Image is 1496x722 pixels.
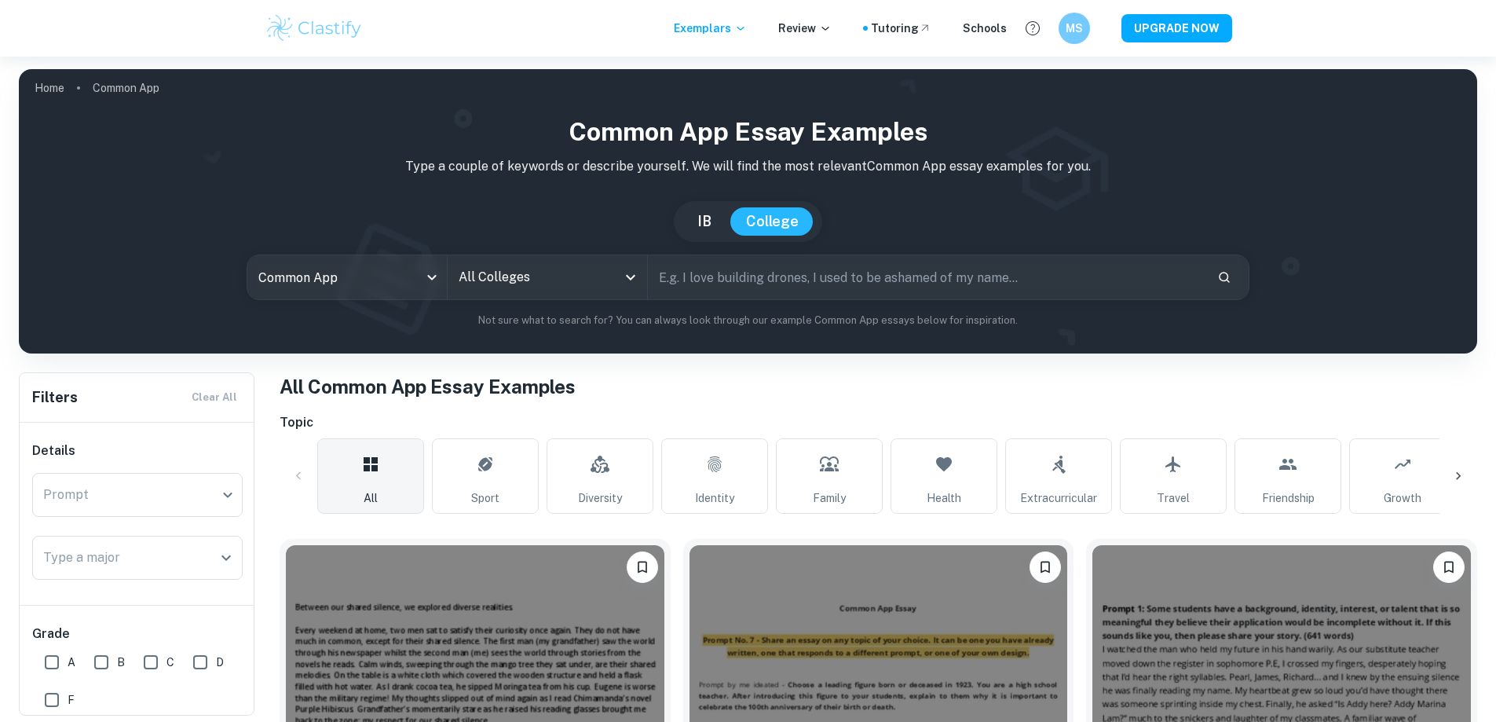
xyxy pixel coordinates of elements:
span: Growth [1384,489,1421,507]
h6: Grade [32,625,243,643]
span: Family [813,489,846,507]
span: Travel [1157,489,1190,507]
img: Clastify logo [265,13,364,44]
p: Type a couple of keywords or describe yourself. We will find the most relevant Common App essay e... [31,157,1465,176]
p: Not sure what to search for? You can always look through our example Common App essays below for ... [31,313,1465,328]
button: Open [215,547,237,569]
button: Bookmark [1030,552,1061,583]
h6: Details [32,442,243,460]
h6: MS [1065,20,1083,37]
span: B [117,654,125,671]
input: E.g. I love building drones, I used to be ashamed of my name... [648,255,1205,299]
button: Bookmark [627,552,658,583]
a: Schools [963,20,1007,37]
h1: Common App Essay Examples [31,113,1465,151]
img: profile cover [19,69,1477,354]
p: Review [778,20,832,37]
span: A [68,654,75,671]
span: Diversity [578,489,622,507]
p: Exemplars [674,20,747,37]
h6: Filters [32,387,78,409]
span: D [216,654,224,671]
span: C [166,654,174,671]
p: Common App [93,79,159,97]
div: Common App [247,255,447,299]
button: IB [682,207,727,236]
button: Help and Feedback [1019,15,1046,42]
span: F [68,691,75,709]
a: Tutoring [871,20,931,37]
h6: Topic [280,413,1477,432]
span: Extracurricular [1020,489,1097,507]
span: Friendship [1262,489,1315,507]
button: Bookmark [1433,552,1465,583]
button: Search [1211,264,1238,291]
button: Open [620,266,642,288]
button: MS [1059,13,1090,44]
span: Health [927,489,961,507]
span: All [364,489,378,507]
span: Identity [695,489,734,507]
span: Sport [471,489,499,507]
button: UPGRADE NOW [1121,14,1232,42]
h1: All Common App Essay Examples [280,372,1477,401]
button: College [730,207,814,236]
a: Home [35,77,64,99]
